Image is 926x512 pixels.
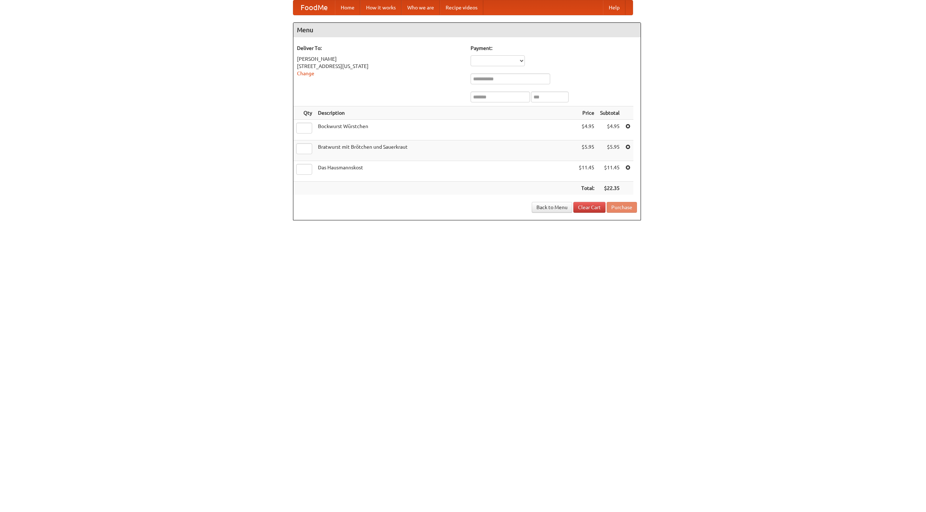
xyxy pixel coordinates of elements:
[293,0,335,15] a: FoodMe
[597,120,623,140] td: $4.95
[315,106,576,120] th: Description
[297,71,314,76] a: Change
[335,0,360,15] a: Home
[576,120,597,140] td: $4.95
[597,182,623,195] th: $22.35
[597,106,623,120] th: Subtotal
[297,63,463,70] div: [STREET_ADDRESS][US_STATE]
[573,202,606,213] a: Clear Cart
[360,0,402,15] a: How it works
[440,0,483,15] a: Recipe videos
[576,140,597,161] td: $5.95
[603,0,625,15] a: Help
[293,106,315,120] th: Qty
[297,55,463,63] div: [PERSON_NAME]
[532,202,572,213] a: Back to Menu
[293,23,641,37] h4: Menu
[315,140,576,161] td: Bratwurst mit Brötchen und Sauerkraut
[576,161,597,182] td: $11.45
[402,0,440,15] a: Who we are
[597,140,623,161] td: $5.95
[597,161,623,182] td: $11.45
[315,120,576,140] td: Bockwurst Würstchen
[607,202,637,213] button: Purchase
[576,106,597,120] th: Price
[315,161,576,182] td: Das Hausmannskost
[297,45,463,52] h5: Deliver To:
[471,45,637,52] h5: Payment:
[576,182,597,195] th: Total:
